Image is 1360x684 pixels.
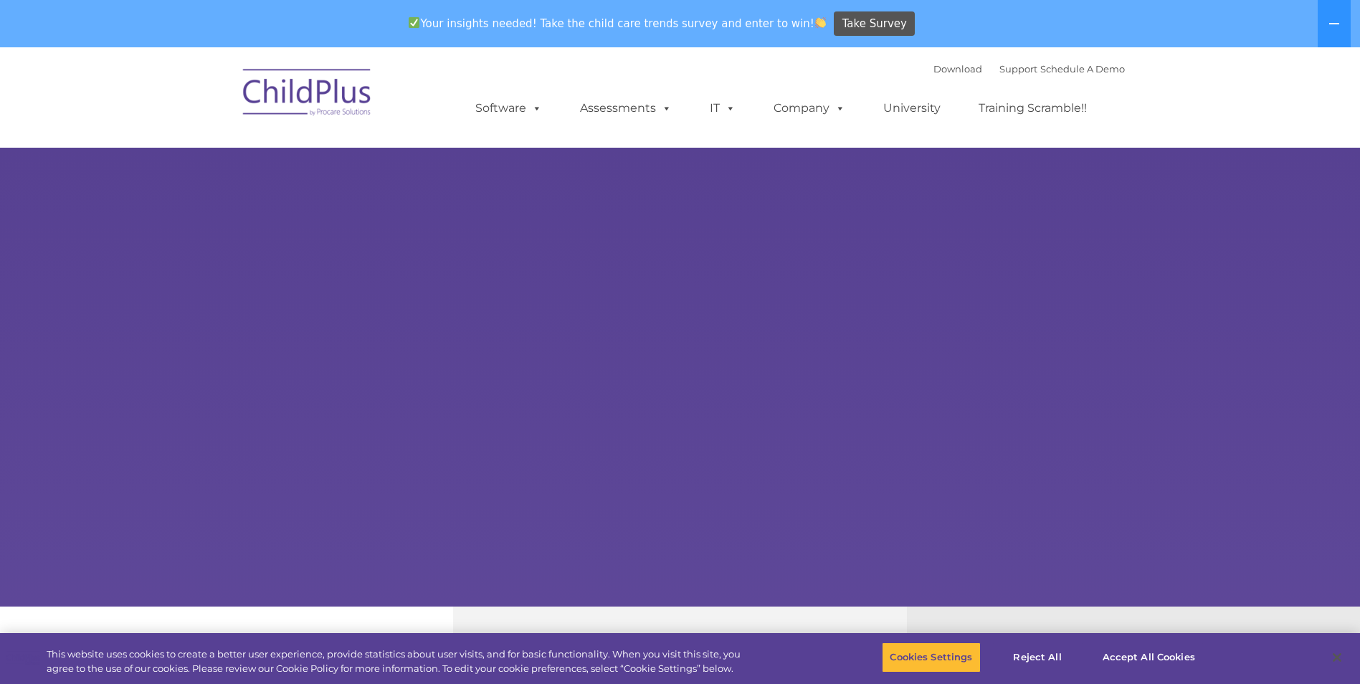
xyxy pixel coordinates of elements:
button: Cookies Settings [882,642,980,673]
a: Support [999,63,1037,75]
a: Take Survey [834,11,915,37]
img: 👏 [815,17,826,28]
div: This website uses cookies to create a better user experience, provide statistics about user visit... [47,647,748,675]
a: Schedule A Demo [1040,63,1125,75]
span: Your insights needed! Take the child care trends survey and enter to win! [403,9,832,37]
a: University [869,94,955,123]
span: Take Survey [842,11,907,37]
a: Training Scramble!! [964,94,1101,123]
a: Company [759,94,860,123]
a: IT [695,94,750,123]
img: ✅ [409,17,419,28]
a: Download [933,63,982,75]
a: Software [461,94,556,123]
font: | [933,63,1125,75]
button: Close [1321,642,1353,673]
img: ChildPlus by Procare Solutions [236,59,379,130]
a: Assessments [566,94,686,123]
button: Accept All Cookies [1095,642,1203,673]
button: Reject All [993,642,1083,673]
